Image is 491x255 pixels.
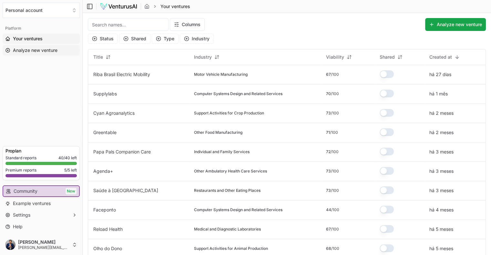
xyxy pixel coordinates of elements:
[93,54,103,60] span: Title
[93,226,123,232] button: Reload Health
[194,149,250,154] span: Individual and Family Services
[3,186,79,196] a: CommunityNew
[194,227,261,232] span: Medical and Diagnostic Laboratories
[13,35,43,42] span: Your ventures
[331,72,339,77] span: /100
[152,34,179,44] button: Type
[429,110,454,116] button: há 2 meses
[93,168,113,174] a: Agenda+
[14,188,37,194] span: Community
[5,148,77,154] h3: Pro plan
[5,240,15,250] img: ACg8ocL3WiEshd9CCjDOGpMVvs9F1-ka5eMiU83UgMKJDBd5Hu873C9X=s96-c
[13,47,57,54] span: Analyze new venture
[5,168,36,173] span: Premium reports
[93,71,150,78] button: Riba Brasil Electric Mobility
[380,54,395,60] span: Shared
[3,3,80,18] button: Select an organization
[3,237,80,252] button: [PERSON_NAME][PERSON_NAME][EMAIL_ADDRESS][PERSON_NAME][DOMAIN_NAME]
[194,91,282,96] span: Computer Systems Design and Related Services
[170,18,205,31] button: Columns
[429,168,454,174] button: há 3 meses
[429,129,454,136] button: há 2 meses
[93,91,117,96] a: Supplylabs
[331,91,339,96] span: /100
[326,227,331,232] span: 67
[194,207,282,212] span: Computer Systems Design and Related Services
[331,207,339,212] span: /100
[93,246,122,251] a: Olho do Dono
[326,111,331,116] span: 73
[326,246,331,251] span: 68
[331,169,339,174] span: /100
[88,18,169,31] input: Search names...
[64,168,77,173] span: 5 / 5 left
[93,187,158,194] button: Saúde à [GEOGRAPHIC_DATA]
[429,54,452,60] span: Created at
[326,130,330,135] span: 71
[13,223,23,230] span: Help
[93,207,116,212] a: Faceponto
[194,130,242,135] span: Other Food Manufacturing
[326,188,331,193] span: 73
[429,149,454,155] button: há 3 meses
[93,149,151,154] a: Papa Pals Companion Care
[326,169,331,174] span: 73
[58,155,77,161] span: 40 / 40 left
[194,54,212,60] span: Industry
[89,52,115,62] button: Title
[93,110,135,116] a: Cyan Agroanalytics
[13,200,51,207] span: Example ventures
[18,239,69,245] span: [PERSON_NAME]
[180,34,214,44] button: Industry
[331,188,339,193] span: /100
[3,210,80,220] button: Settings
[93,188,158,193] a: Saúde à [GEOGRAPHIC_DATA]
[429,187,454,194] button: há 3 meses
[5,155,36,161] span: Standard reports
[3,34,80,44] a: Your ventures
[376,52,406,62] button: Shared
[93,226,123,232] a: Reload Health
[331,227,339,232] span: /100
[18,245,69,250] span: [PERSON_NAME][EMAIL_ADDRESS][PERSON_NAME][DOMAIN_NAME]
[326,207,331,212] span: 44
[429,226,453,232] button: há 5 meses
[429,207,454,213] button: há 4 meses
[144,3,190,10] nav: breadcrumb
[326,54,344,60] span: Viability
[331,149,339,154] span: /100
[3,198,80,209] a: Example ventures
[331,111,339,116] span: /100
[160,3,190,10] span: Your ventures
[326,72,331,77] span: 67
[326,91,331,96] span: 70
[326,149,331,154] span: 72
[3,45,80,55] a: Analyze new venture
[194,111,264,116] span: Support Activities for Crop Production
[66,188,77,194] span: New
[13,212,30,218] span: Settings
[100,3,138,10] img: logo
[429,91,448,97] button: há 1 mês
[194,169,267,174] span: Other Ambulatory Health Care Services
[88,34,118,44] button: Status
[429,245,453,252] button: há 5 meses
[3,23,80,34] div: Platform
[425,18,486,31] button: Analyze new venture
[194,188,261,193] span: Restaurants and Other Eating Places
[331,246,339,251] span: /100
[3,221,80,232] a: Help
[93,110,135,116] button: Cyan Agroanalytics
[93,130,117,135] a: Greentable
[194,72,248,77] span: Motor Vehicle Manufacturing
[93,129,117,136] button: Greentable
[93,72,150,77] a: Riba Brasil Electric Mobility
[322,52,356,62] button: Viability
[330,130,338,135] span: /100
[119,34,150,44] button: Shared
